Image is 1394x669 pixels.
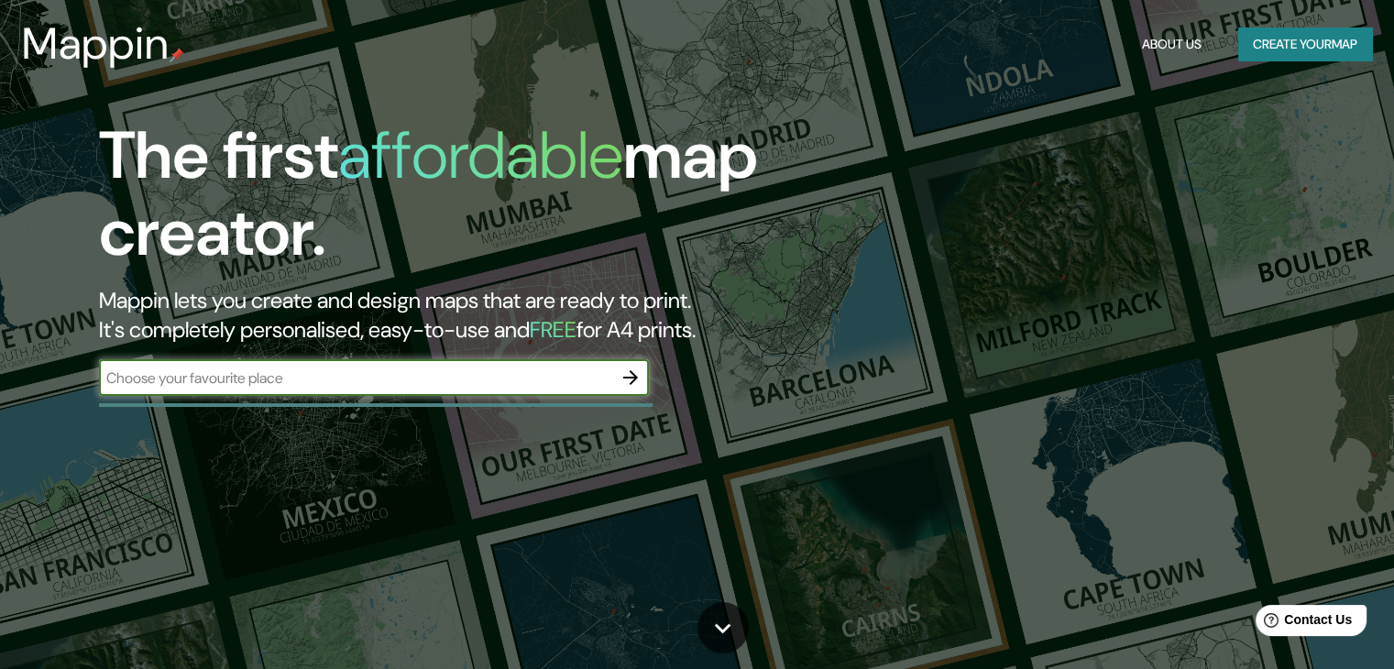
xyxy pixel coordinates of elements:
[170,48,184,62] img: mappin-pin
[1135,27,1209,61] button: About Us
[338,113,623,198] h1: affordable
[99,117,796,286] h1: The first map creator.
[99,286,796,345] h2: Mappin lets you create and design maps that are ready to print. It's completely personalised, eas...
[1231,598,1374,649] iframe: Help widget launcher
[530,315,576,344] h5: FREE
[22,18,170,70] h3: Mappin
[1238,27,1372,61] button: Create yourmap
[99,367,612,389] input: Choose your favourite place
